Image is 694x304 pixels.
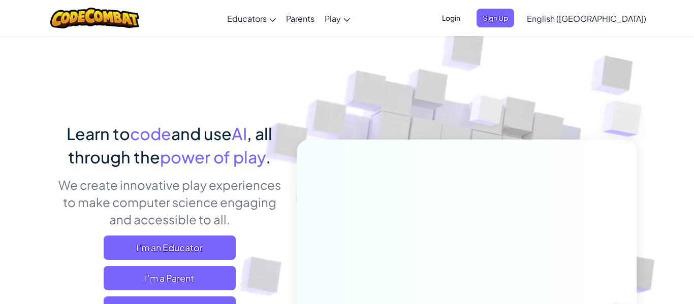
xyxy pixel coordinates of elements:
[477,9,514,27] button: Sign Up
[582,76,670,162] img: Overlap cubes
[266,147,271,167] span: .
[320,5,355,32] a: Play
[130,123,171,144] span: code
[50,8,139,28] img: CodeCombat logo
[232,123,247,144] span: AI
[222,5,281,32] a: Educators
[281,5,320,32] a: Parents
[160,147,266,167] span: power of play
[527,13,646,24] span: English ([GEOGRAPHIC_DATA])
[436,9,466,27] button: Login
[325,13,341,24] span: Play
[522,5,651,32] a: English ([GEOGRAPHIC_DATA])
[104,235,236,260] a: I'm an Educator
[67,123,130,144] span: Learn to
[171,123,232,144] span: and use
[227,13,267,24] span: Educators
[57,176,281,228] p: We create innovative play experiences to make computer science engaging and accessible to all.
[451,76,524,151] img: Overlap cubes
[104,266,236,290] a: I'm a Parent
